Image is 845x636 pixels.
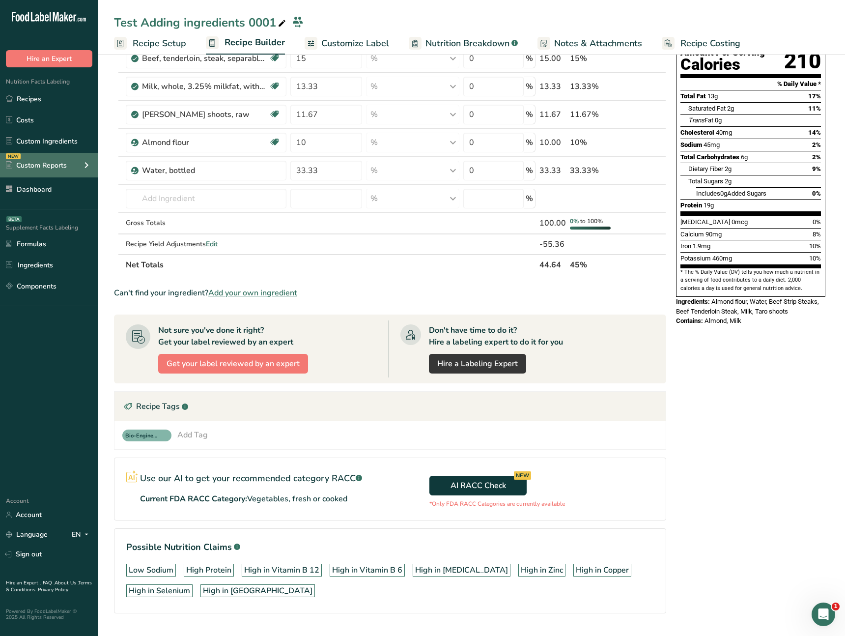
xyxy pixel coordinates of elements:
[704,317,741,324] span: Almond, Milk
[680,37,740,50] span: Recipe Costing
[732,218,748,226] span: 0mcg
[537,32,642,55] a: Notes & Attachments
[680,268,821,292] section: * The % Daily Value (DV) tells you how much a nutrient in a serving of food contributes to a dail...
[676,317,703,324] span: Contains:
[114,14,288,31] div: Test Adding ingredients 0001
[208,287,297,299] span: Add your own ingredient
[140,493,347,505] p: Current FDA RACC Category:
[125,432,160,440] span: Bio-Engineered
[537,254,568,275] th: 44.64
[570,165,620,176] div: 33.33%
[680,58,765,72] div: Calories
[514,471,531,480] div: NEW
[38,586,68,593] a: Privacy Policy
[680,202,702,209] span: Protein
[126,218,286,228] div: Gross Totals
[704,202,714,209] span: 19g
[832,603,840,610] span: 1
[662,32,740,55] a: Recipe Costing
[158,324,293,348] div: Not sure you've done it right? Get your label reviewed by an expert
[129,564,173,576] div: Low Sodium
[142,53,265,64] div: Beef, tenderloin, steak, separable lean only, trimmed to 1/8" fat, all grades, raw
[680,153,739,161] span: Total Carbohydrates
[247,493,347,504] span: Vegetables, fresh or cooked
[167,358,300,370] span: Get your label reviewed by an expert
[206,31,285,55] a: Recipe Builder
[225,36,285,49] span: Recipe Builder
[72,529,92,541] div: EN
[429,476,527,495] button: AI RACC Check NEW
[425,37,509,50] span: Nutrition Breakdown
[451,480,506,491] span: AI RACC Check
[539,109,566,120] div: 11.67
[715,116,722,124] span: 0g
[688,177,723,185] span: Total Sugars
[812,190,821,197] span: 0%
[676,298,710,305] span: Ingredients:
[688,165,723,173] span: Dietary Fiber
[142,81,265,92] div: Milk, whole, 3.25% milkfat, without added vitamin A and [MEDICAL_DATA]
[114,392,666,421] div: Recipe Tags
[539,238,566,250] div: -55.36
[539,217,566,229] div: 100.00
[6,526,48,543] a: Language
[680,255,711,262] span: Potassium
[114,287,666,299] div: Can't find your ingredient?
[415,564,508,576] div: High in [MEDICAL_DATA]
[570,217,579,225] span: 0%
[680,92,706,100] span: Total Fat
[696,190,766,197] span: Includes Added Sugars
[570,53,620,64] div: 15%
[725,177,732,185] span: 2g
[580,217,603,225] span: to 100%
[429,324,563,348] div: Don't have time to do it? Hire a labeling expert to do it for you
[716,129,732,136] span: 40mg
[305,32,389,55] a: Customize Label
[720,190,727,197] span: 0g
[676,298,819,315] span: Almond flour, Water, Beef Strip Steaks, Beef Tenderloin Steak, Milk, Taro shoots
[142,137,265,148] div: Almond flour
[680,129,714,136] span: Cholesterol
[812,165,821,173] span: 9%
[55,579,78,586] a: About Us .
[812,603,835,626] iframe: Intercom live chat
[6,160,67,171] div: Custom Reports
[680,78,821,90] section: % Daily Value *
[570,81,620,92] div: 13.33%
[539,137,566,148] div: 10.00
[126,239,286,249] div: Recipe Yield Adjustments
[332,564,402,576] div: High in Vitamin B 6
[158,354,308,374] button: Get your label reviewed by an expert
[784,48,821,74] div: 210
[6,153,21,159] div: NEW
[126,541,654,554] h1: Possible Nutrition Claims
[809,242,821,250] span: 10%
[680,141,702,148] span: Sodium
[809,255,821,262] span: 10%
[244,564,319,576] div: High in Vitamin B 12
[680,231,704,238] span: Calcium
[133,37,186,50] span: Recipe Setup
[808,92,821,100] span: 17%
[429,354,526,374] a: Hire a Labeling Expert
[570,109,620,120] div: 11.67%
[140,472,362,485] p: Use our AI to get your recommended category RACC
[707,92,718,100] span: 13g
[576,564,629,576] div: High in Copper
[812,153,821,161] span: 2%
[727,105,734,112] span: 2g
[680,242,691,250] span: Iron
[808,129,821,136] span: 14%
[129,585,190,597] div: High in Selenium
[186,564,231,576] div: High Protein
[429,499,565,508] p: *Only FDA RACC Categories are currently available
[688,105,726,112] span: Saturated Fat
[813,218,821,226] span: 0%
[688,116,704,124] i: Trans
[6,579,92,593] a: Terms & Conditions .
[126,189,286,208] input: Add Ingredient
[6,579,41,586] a: Hire an Expert .
[725,165,732,173] span: 2g
[539,53,566,64] div: 15.00
[203,585,312,597] div: High in [GEOGRAPHIC_DATA]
